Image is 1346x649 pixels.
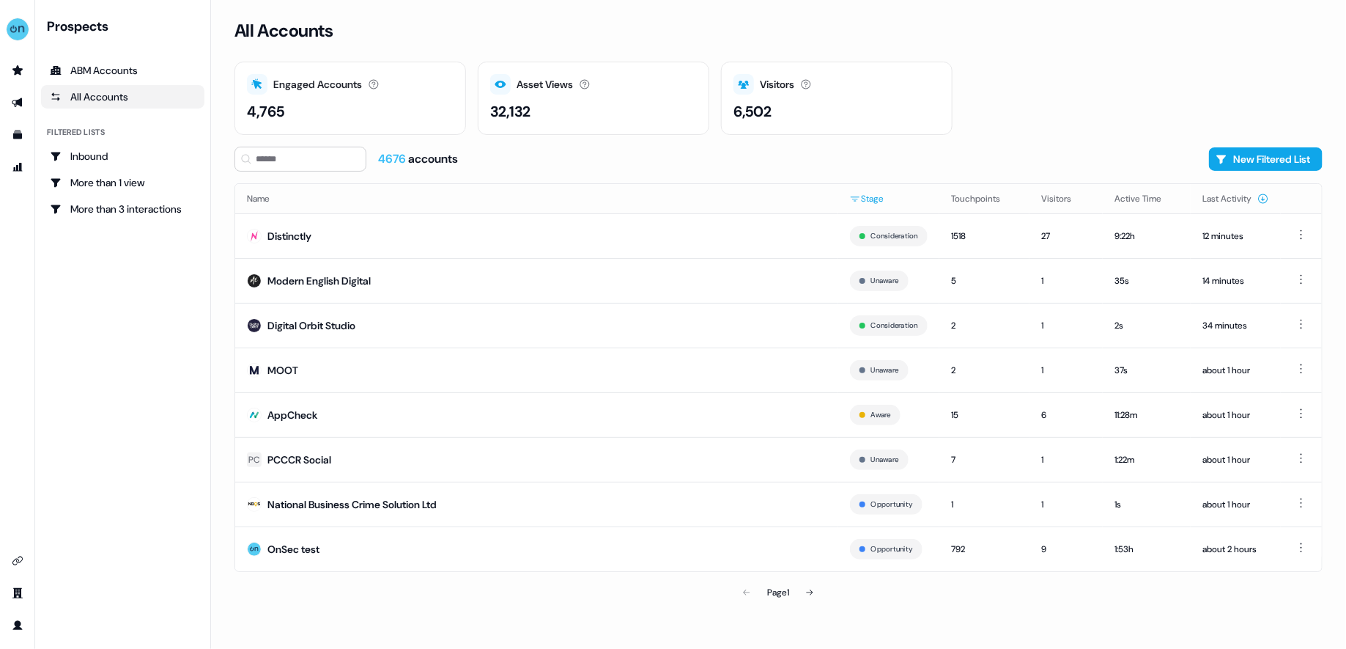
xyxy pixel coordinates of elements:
div: 7 [951,452,1018,467]
div: Filtered lists [47,126,105,139]
button: New Filtered List [1209,147,1323,171]
a: Go to profile [6,614,29,637]
div: Engaged Accounts [273,77,362,92]
a: Go to Inbound [41,144,204,168]
div: 11:28m [1114,408,1179,422]
button: Aware [871,408,891,422]
div: 15 [951,408,1018,422]
div: 6 [1041,408,1091,422]
div: 1518 [951,229,1018,243]
div: 1 [1041,274,1091,288]
div: 34 minutes [1202,318,1269,333]
div: 2s [1114,318,1179,333]
button: Visitors [1041,186,1089,212]
div: Digital Orbit Studio [267,318,355,333]
div: Inbound [50,149,196,164]
div: Visitors [760,77,794,92]
div: accounts [378,151,458,167]
div: about 1 hour [1202,452,1269,467]
div: about 1 hour [1202,408,1269,422]
div: 1 [1041,452,1091,467]
a: All accounts [41,85,204,109]
a: Go to integrations [6,549,29,573]
a: Go to More than 1 view [41,171,204,194]
th: Name [235,184,838,213]
div: 1s [1114,497,1179,512]
div: 9:22h [1114,229,1179,243]
div: 14 minutes [1202,274,1269,288]
button: Unaware [871,453,899,466]
button: Last Activity [1202,186,1269,212]
div: Modern English Digital [267,274,371,288]
div: 35s [1114,274,1179,288]
a: Go to More than 3 interactions [41,197,204,221]
button: Consideration [871,230,918,243]
div: 9 [1041,542,1091,557]
div: 37s [1114,363,1179,378]
div: about 2 hours [1202,542,1269,557]
div: 2 [951,363,1018,378]
div: Asset Views [517,77,573,92]
div: 6,502 [733,100,772,122]
div: More than 3 interactions [50,202,196,216]
div: 2 [951,318,1018,333]
div: 792 [951,542,1018,557]
div: 27 [1041,229,1091,243]
div: 1 [1041,363,1091,378]
a: Go to attribution [6,155,29,179]
div: 32,132 [490,100,530,122]
div: 5 [951,274,1018,288]
button: Opportunity [871,498,913,511]
div: ABM Accounts [50,63,196,78]
div: AppCheck [267,408,317,422]
button: Active Time [1114,186,1179,212]
div: 12 minutes [1202,229,1269,243]
button: Unaware [871,364,899,377]
div: about 1 hour [1202,363,1269,378]
div: PCCCR Social [267,452,331,467]
div: MOOT [267,363,298,378]
a: ABM Accounts [41,59,204,82]
button: Consideration [871,319,918,332]
div: 1 [1041,497,1091,512]
h3: All Accounts [234,20,333,42]
button: Opportunity [871,543,913,556]
button: Touchpoints [951,186,1018,212]
div: 1 [951,497,1018,512]
div: 1:22m [1114,452,1179,467]
div: PC [248,452,260,467]
div: Prospects [47,18,204,35]
div: More than 1 view [50,175,196,190]
div: OnSec test [267,542,319,557]
div: 1:53h [1114,542,1179,557]
div: National Business Crime Solution Ltd [267,497,437,512]
a: Go to team [6,582,29,605]
button: Unaware [871,274,899,287]
div: All Accounts [50,89,196,104]
a: Go to prospects [6,59,29,82]
div: Page 1 [767,585,789,600]
div: Stage [850,191,928,206]
div: about 1 hour [1202,497,1269,512]
div: 4,765 [247,100,284,122]
a: Go to outbound experience [6,91,29,114]
a: Go to templates [6,123,29,147]
div: Distinctly [267,229,311,243]
div: 1 [1041,318,1091,333]
span: 4676 [378,151,408,166]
